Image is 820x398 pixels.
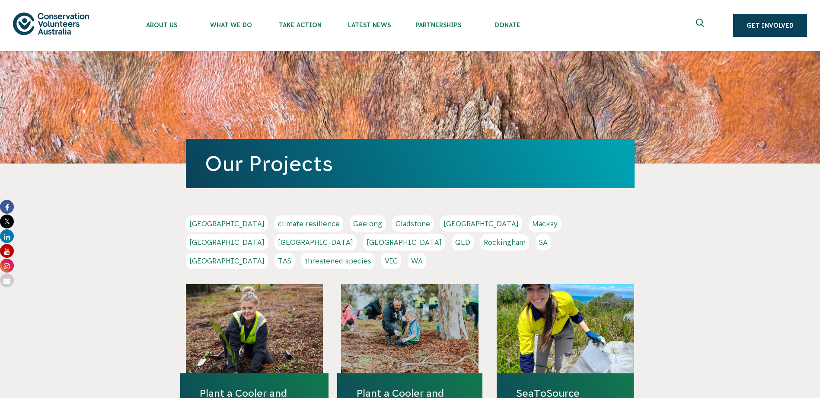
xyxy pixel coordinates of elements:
a: WA [408,253,426,269]
span: Donate [473,22,542,29]
a: climate resilience [274,215,343,232]
button: Expand search box Close search box [691,15,712,36]
span: Latest News [335,22,404,29]
a: [GEOGRAPHIC_DATA] [186,234,268,250]
a: [GEOGRAPHIC_DATA] [274,234,357,250]
a: [GEOGRAPHIC_DATA] [440,215,522,232]
img: logo.svg [13,13,89,35]
a: Mackay [529,215,561,232]
a: [GEOGRAPHIC_DATA] [186,253,268,269]
a: Gladstone [392,215,434,232]
a: Geelong [350,215,386,232]
span: Partnerships [404,22,473,29]
span: What We Do [196,22,265,29]
span: Expand search box [696,19,707,32]
a: VIC [381,253,401,269]
a: Our Projects [205,152,333,175]
span: Take Action [265,22,335,29]
a: threatened species [301,253,375,269]
a: Rockingham [480,234,529,250]
a: [GEOGRAPHIC_DATA] [186,215,268,232]
a: SA [536,234,551,250]
a: [GEOGRAPHIC_DATA] [363,234,445,250]
span: About Us [127,22,196,29]
a: QLD [452,234,474,250]
a: Get Involved [733,14,807,37]
a: TAS [274,253,295,269]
